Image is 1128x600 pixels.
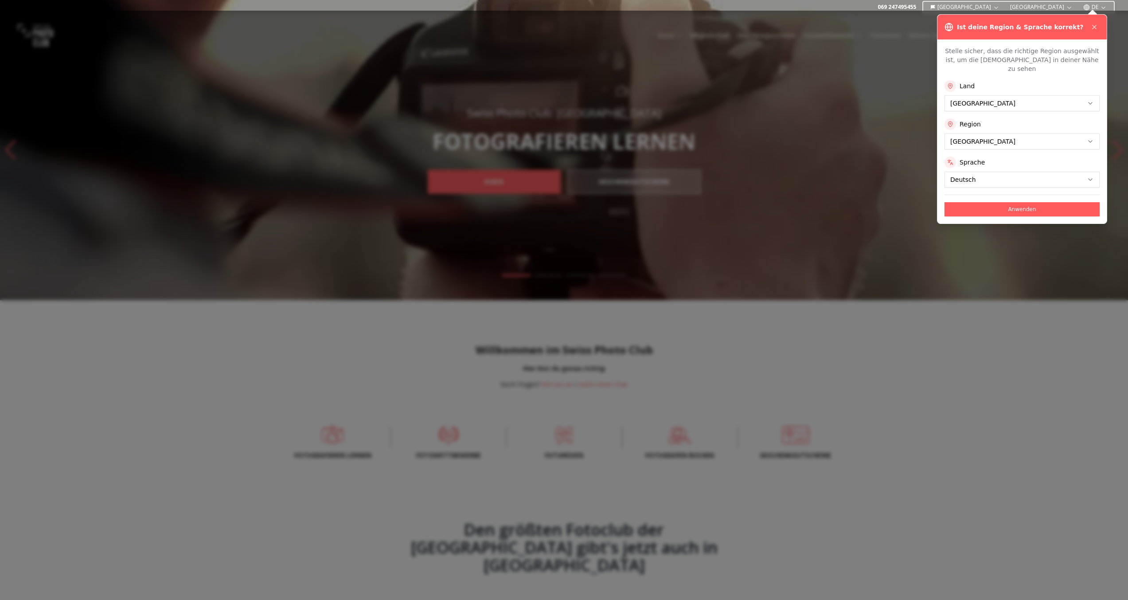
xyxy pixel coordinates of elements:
button: DE [1080,2,1110,12]
label: Region [960,120,981,129]
p: Stelle sicher, dass die richtige Region ausgewählt ist, um die [DEMOGRAPHIC_DATA] in deiner Nähe ... [945,47,1100,73]
h3: Ist deine Region & Sprache korrekt? [957,23,1083,31]
label: Land [960,82,975,90]
button: Anwenden [945,202,1100,216]
a: 069 247495455 [878,4,916,11]
button: [GEOGRAPHIC_DATA] [927,2,1003,12]
label: Sprache [960,158,985,167]
button: [GEOGRAPHIC_DATA] [1007,2,1076,12]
